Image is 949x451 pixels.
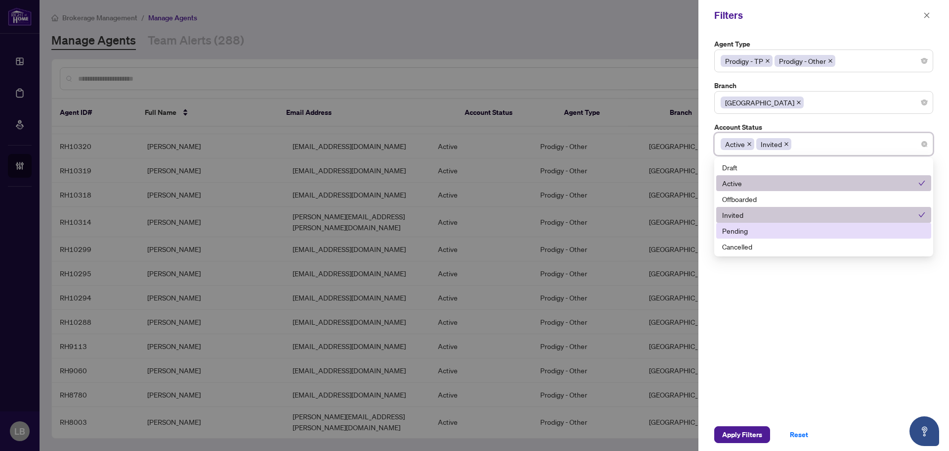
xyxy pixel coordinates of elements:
[722,162,925,173] div: Draft
[790,427,808,443] span: Reset
[756,138,791,150] span: Invited
[714,80,933,91] label: Branch
[722,194,925,204] div: Offboarded
[714,8,920,23] div: Filters
[725,139,745,150] span: Active
[721,55,773,67] span: Prodigy - TP
[716,223,931,239] div: Pending
[716,191,931,207] div: Offboarded
[761,139,782,150] span: Invited
[716,159,931,175] div: Draft
[765,58,770,63] span: close
[775,55,835,67] span: Prodigy - Other
[921,141,927,147] span: close-circle
[828,58,833,63] span: close
[722,241,925,252] div: Cancelled
[722,225,925,236] div: Pending
[725,97,794,108] span: [GEOGRAPHIC_DATA]
[779,55,826,66] span: Prodigy - Other
[716,207,931,223] div: Invited
[722,427,762,443] span: Apply Filters
[909,416,939,446] button: Open asap
[796,100,801,105] span: close
[923,12,930,19] span: close
[714,426,770,443] button: Apply Filters
[716,239,931,254] div: Cancelled
[918,211,925,218] span: check
[921,100,927,105] span: close-circle
[921,58,927,64] span: close-circle
[714,39,933,50] label: Agent Type
[721,97,804,108] span: Burlington
[722,178,918,189] div: Active
[722,209,918,220] div: Invited
[721,138,754,150] span: Active
[782,426,816,443] button: Reset
[725,55,763,66] span: Prodigy - TP
[918,180,925,187] span: check
[747,142,752,147] span: close
[716,175,931,191] div: Active
[784,142,789,147] span: close
[714,122,933,133] label: Account Status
